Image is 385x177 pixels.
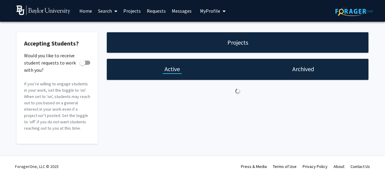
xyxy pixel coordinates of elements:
iframe: Chat [5,150,26,172]
p: If you’re willing to engage students in your work, set the toggle to ‘on’. When set to 'on', stud... [24,81,90,131]
span: Would you like to receive student requests to work with you? [24,52,77,74]
h1: Active [165,65,180,73]
span: My Profile [200,8,220,14]
a: Search [95,0,120,21]
h2: Accepting Students? [24,40,90,47]
div: ForagerOne, LLC © 2025 [15,156,59,177]
img: ForagerOne Logo [335,7,373,16]
h1: Archived [292,65,314,73]
a: Messages [169,0,195,21]
a: Home [76,0,95,21]
h1: Projects [227,38,248,47]
a: Press & Media [241,164,267,169]
a: Contact Us [350,164,370,169]
a: Requests [144,0,169,21]
img: Loading [233,86,243,96]
a: About [334,164,344,169]
a: Terms of Use [273,164,297,169]
a: Projects [120,0,144,21]
a: Privacy Policy [303,164,328,169]
img: Baylor University Logo [17,5,70,15]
